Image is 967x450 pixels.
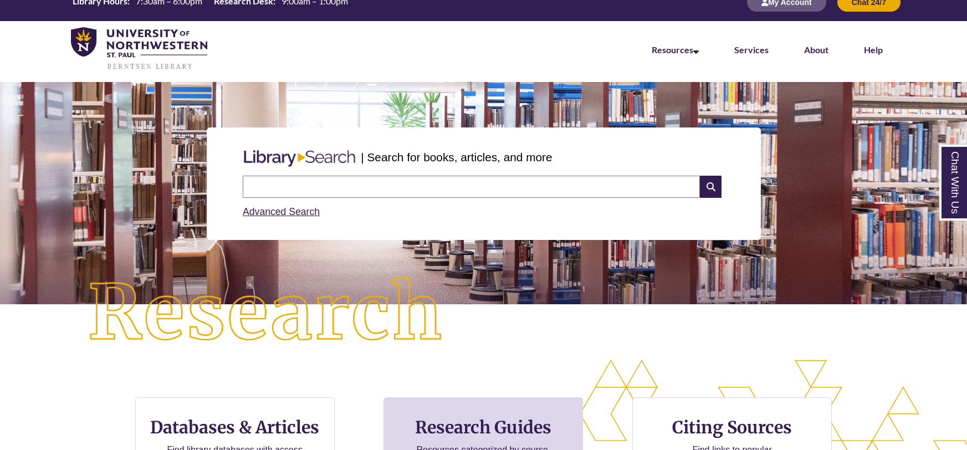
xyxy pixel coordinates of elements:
[145,417,325,438] h3: Databases & Articles
[864,44,883,55] a: Help
[243,206,320,217] a: Advanced Search
[700,176,721,198] i: Search
[361,149,552,166] p: | Search for books, articles, and more
[804,44,828,55] a: About
[734,44,769,55] a: Services
[652,44,699,55] a: Resources
[393,417,574,438] h3: Research Guides
[664,417,800,438] h3: Citing Sources
[48,238,483,389] img: Research
[71,27,207,70] img: UNWSP Library Logo
[238,146,361,171] img: Libary Search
